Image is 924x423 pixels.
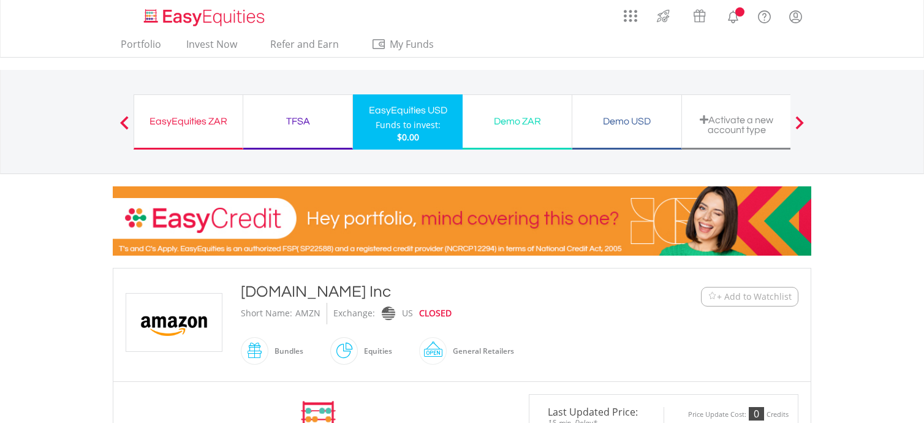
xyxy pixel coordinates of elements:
span: + Add to Watchlist [717,291,792,303]
div: Exchange: [333,303,375,324]
img: EasyEquities_Logo.png [142,7,270,28]
div: General Retailers [447,337,514,366]
div: [DOMAIN_NAME] Inc [241,281,626,303]
div: Bundles [268,337,303,366]
button: Watchlist + Add to Watchlist [701,287,798,307]
a: Portfolio [116,38,166,57]
span: Last Updated Price: [539,407,654,417]
div: CLOSED [419,303,452,324]
div: Activate a new account type [689,115,784,135]
img: Watchlist [708,292,717,301]
a: Invest Now [181,38,242,57]
a: Home page [139,3,270,28]
img: vouchers-v2.svg [689,6,710,26]
img: EQU.US.AMZN.png [128,294,220,351]
div: US [402,303,413,324]
span: $0.00 [397,131,419,143]
div: Short Name: [241,303,292,324]
a: Notifications [718,3,749,28]
div: Funds to invest: [376,119,441,131]
div: EasyEquities USD [360,102,455,119]
img: EasyCredit Promotion Banner [113,186,811,256]
a: Refer and Earn [257,38,351,57]
a: Vouchers [681,3,718,26]
div: Equities [358,337,392,366]
img: thrive-v2.svg [653,6,673,26]
a: FAQ's and Support [749,3,780,28]
span: My Funds [371,36,452,52]
a: My Profile [780,3,811,30]
img: grid-menu-icon.svg [624,9,637,23]
div: Demo USD [580,113,674,130]
div: Credits [767,410,789,419]
div: Demo ZAR [470,113,564,130]
div: EasyEquities ZAR [142,113,235,130]
span: Refer and Earn [270,37,339,51]
div: TFSA [251,113,345,130]
a: AppsGrid [616,3,645,23]
div: AMZN [295,303,320,324]
div: 0 [749,407,764,421]
img: nasdaq.png [382,307,395,321]
div: Price Update Cost: [688,410,746,419]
